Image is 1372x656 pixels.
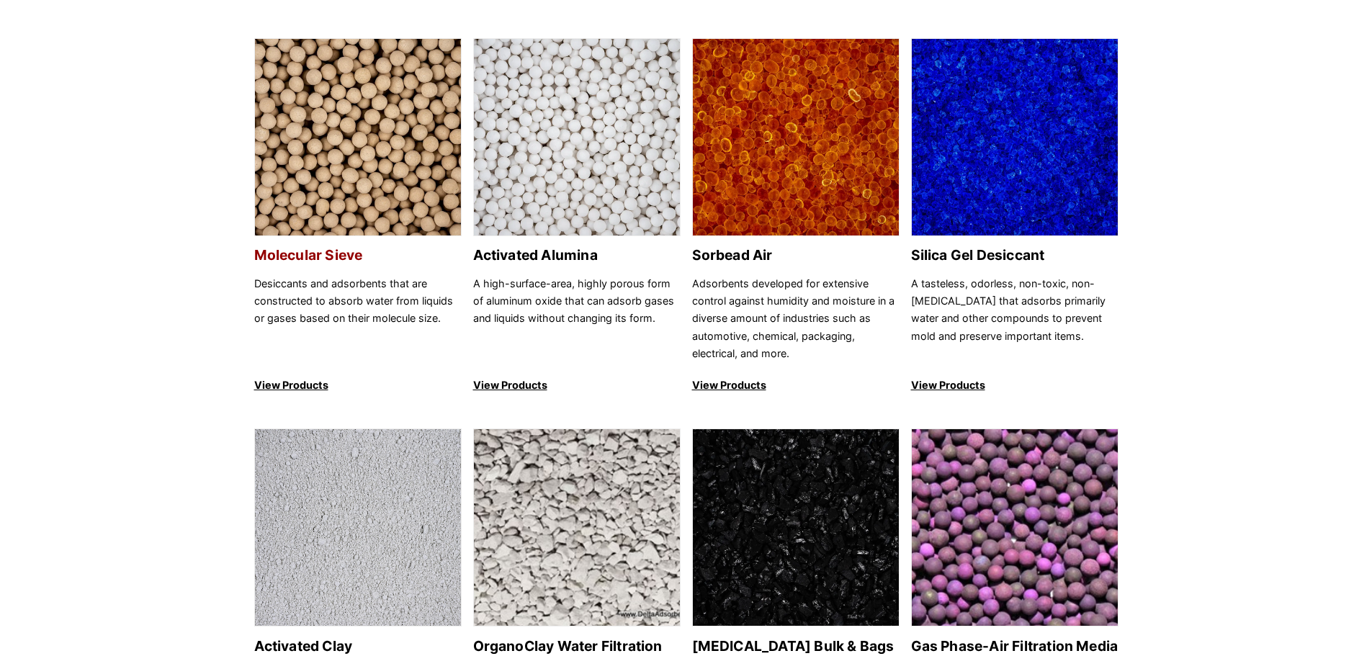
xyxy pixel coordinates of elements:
[254,247,462,264] h2: Molecular Sieve
[692,638,900,655] h2: [MEDICAL_DATA] Bulk & Bags
[911,247,1118,264] h2: Silica Gel Desiccant
[912,39,1118,237] img: Silica Gel Desiccant
[693,39,899,237] img: Sorbead Air
[473,38,681,395] a: Activated Alumina Activated Alumina A high-surface-area, highly porous form of aluminum oxide tha...
[474,39,680,237] img: Activated Alumina
[692,38,900,395] a: Sorbead Air Sorbead Air Adsorbents developed for extensive control against humidity and moisture ...
[692,377,900,394] p: View Products
[254,275,462,363] p: Desiccants and adsorbents that are constructed to absorb water from liquids or gases based on the...
[692,247,900,264] h2: Sorbead Air
[692,275,900,363] p: Adsorbents developed for extensive control against humidity and moisture in a diverse amount of i...
[474,429,680,627] img: OrganoClay Water Filtration Media
[911,275,1118,363] p: A tasteless, odorless, non-toxic, non-[MEDICAL_DATA] that adsorbs primarily water and other compo...
[912,429,1118,627] img: Gas Phase-Air Filtration Media
[255,39,461,237] img: Molecular Sieve
[254,377,462,394] p: View Products
[255,429,461,627] img: Activated Clay
[911,638,1118,655] h2: Gas Phase-Air Filtration Media
[473,275,681,363] p: A high-surface-area, highly porous form of aluminum oxide that can adsorb gases and liquids witho...
[473,247,681,264] h2: Activated Alumina
[911,377,1118,394] p: View Products
[254,38,462,395] a: Molecular Sieve Molecular Sieve Desiccants and adsorbents that are constructed to absorb water fr...
[911,38,1118,395] a: Silica Gel Desiccant Silica Gel Desiccant A tasteless, odorless, non-toxic, non-[MEDICAL_DATA] th...
[254,638,462,655] h2: Activated Clay
[473,377,681,394] p: View Products
[693,429,899,627] img: Activated Carbon Bulk & Bags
